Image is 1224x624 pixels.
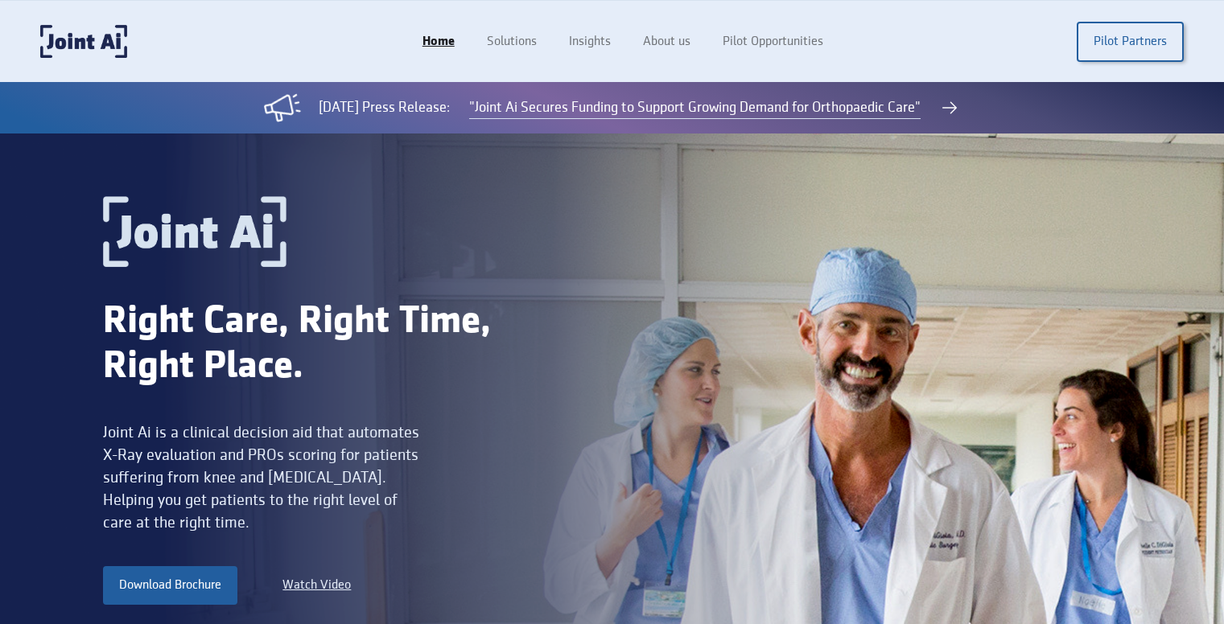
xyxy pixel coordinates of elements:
[471,27,553,57] a: Solutions
[553,27,627,57] a: Insights
[103,566,237,605] a: Download Brochure
[103,421,424,534] div: Joint Ai is a clinical decision aid that automates X-Ray evaluation and PROs scoring for patients...
[406,27,471,57] a: Home
[103,299,562,389] div: Right Care, Right Time, Right Place.
[1077,22,1184,62] a: Pilot Partners
[627,27,707,57] a: About us
[319,97,450,118] div: [DATE] Press Release:
[707,27,839,57] a: Pilot Opportunities
[282,576,351,595] a: Watch Video
[40,25,127,58] a: home
[469,97,921,119] a: "Joint Ai Secures Funding to Support Growing Demand for Orthopaedic Care"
